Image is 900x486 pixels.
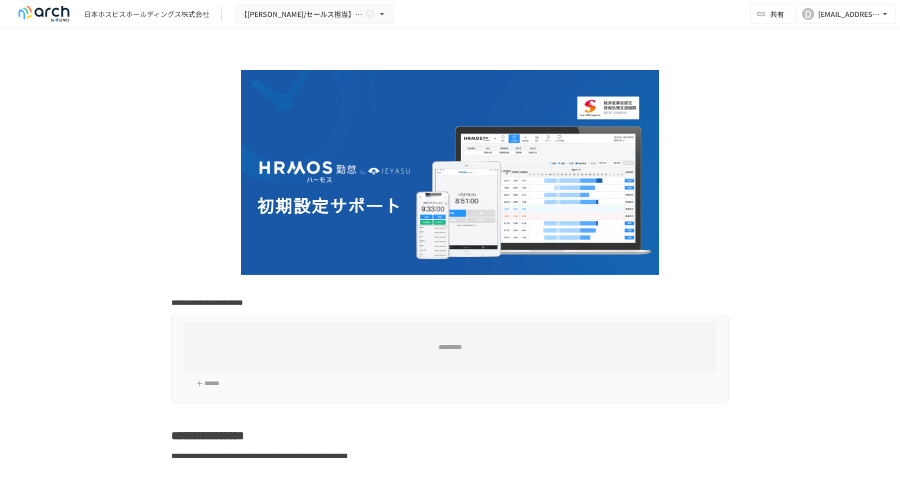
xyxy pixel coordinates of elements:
[802,8,814,20] div: D
[796,4,896,24] button: D[EMAIL_ADDRESS][DOMAIN_NAME]
[770,8,784,19] span: 共有
[234,4,394,24] button: 【[PERSON_NAME]/セールス担当】日本ホスピスホールディングス株式会社様_初期設定サポート
[818,8,880,20] div: [EMAIL_ADDRESS][DOMAIN_NAME]
[240,8,363,20] span: 【[PERSON_NAME]/セールス担当】日本ホスピスホールディングス株式会社様_初期設定サポート
[241,70,659,275] img: GdztLVQAPnGLORo409ZpmnRQckwtTrMz8aHIKJZF2AQ
[12,6,76,22] img: logo-default@2x-9cf2c760.svg
[750,4,792,24] button: 共有
[84,9,209,19] div: 日本ホスピスホールディングス株式会社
